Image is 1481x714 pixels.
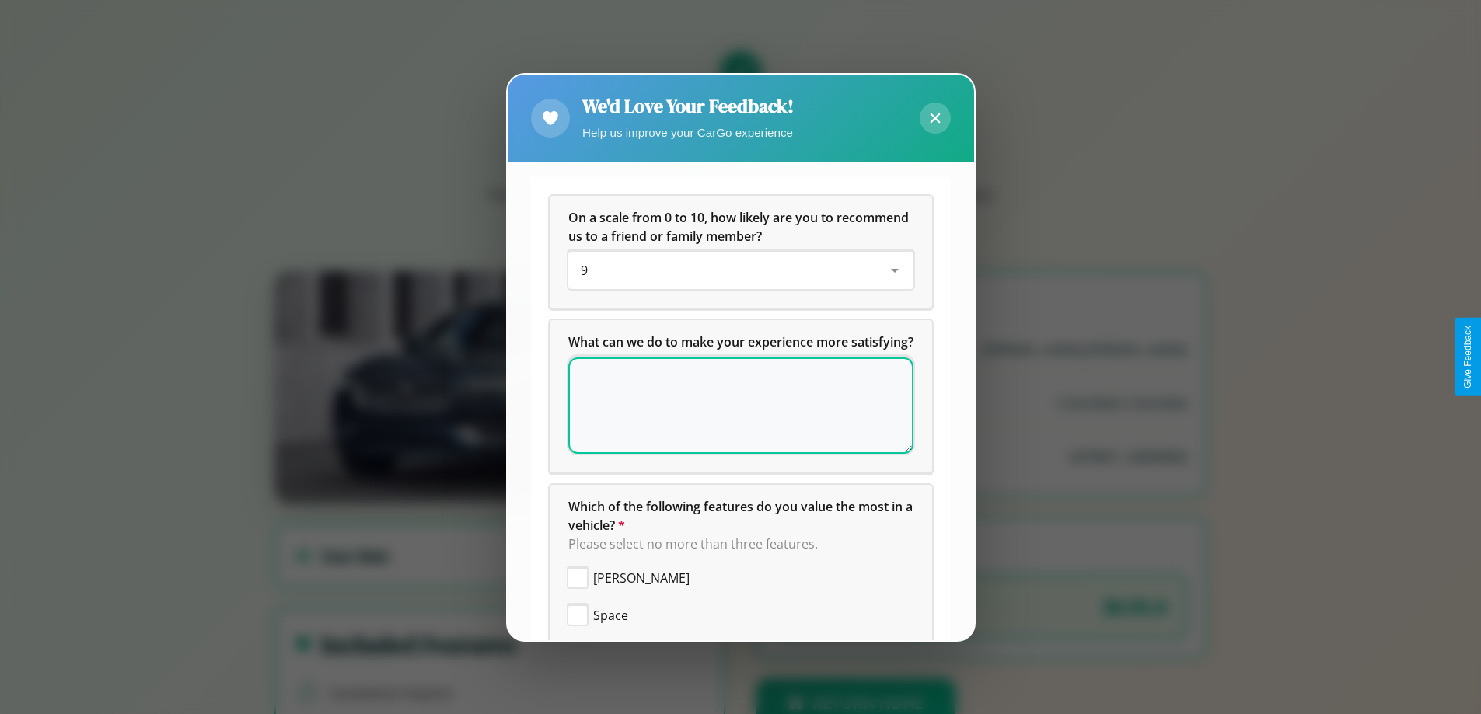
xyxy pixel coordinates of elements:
p: Help us improve your CarGo experience [582,122,794,143]
span: Space [593,606,628,625]
span: On a scale from 0 to 10, how likely are you to recommend us to a friend or family member? [568,209,912,245]
h2: We'd Love Your Feedback! [582,93,794,119]
span: What can we do to make your experience more satisfying? [568,333,913,350]
span: 9 [581,262,588,279]
div: On a scale from 0 to 10, how likely are you to recommend us to a friend or family member? [550,196,932,308]
span: Please select no more than three features. [568,535,818,552]
h5: On a scale from 0 to 10, how likely are you to recommend us to a friend or family member? [568,208,913,246]
span: Which of the following features do you value the most in a vehicle? [568,498,916,534]
div: On a scale from 0 to 10, how likely are you to recommend us to a friend or family member? [568,252,913,289]
span: [PERSON_NAME] [593,569,690,587]
div: Give Feedback [1462,326,1473,388]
